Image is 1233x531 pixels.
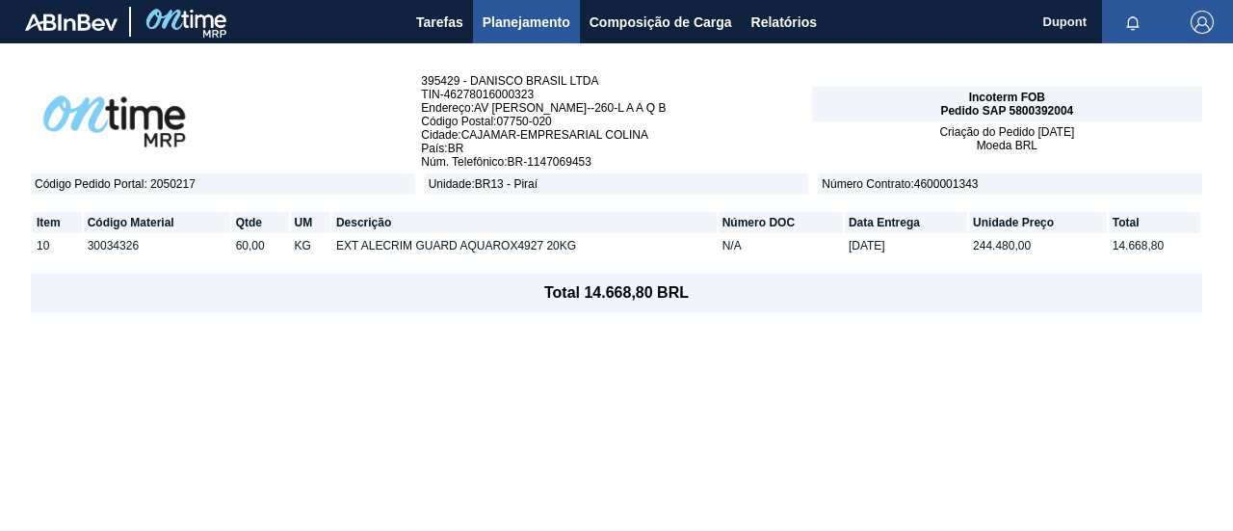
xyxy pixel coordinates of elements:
[291,212,330,233] th: UM
[719,235,843,256] td: N/A
[25,13,118,31] img: TNhmsLtSVTkK8tSr43FrP2fwEKptu5GPRR3wAAAABJRU5ErkJggg==
[84,235,230,256] td: 30034326
[33,212,82,233] th: Item
[33,235,82,256] td: 10
[969,235,1107,256] td: 244.480,00
[421,88,811,101] span: TIN - 46278016000323
[31,83,198,160] img: abOntimeLogoPreto.41694eb1.png
[421,155,811,169] span: Núm. Telefônico : BR-1147069453
[939,125,1074,139] span: Criação do Pedido [DATE]
[1191,11,1214,34] img: Logout
[232,235,289,256] td: 60,00
[31,274,1202,312] footer: Total 14.668,80 BRL
[969,91,1045,104] span: Incoterm FOB
[332,212,717,233] th: Descrição
[421,74,811,88] span: 395429 - DANISCO BRASIL LTDA
[845,235,967,256] td: [DATE]
[1109,212,1200,233] th: Total
[291,235,330,256] td: KG
[232,212,289,233] th: Qtde
[421,101,811,115] span: Endereço : AV [PERSON_NAME]--260-L A A Q B
[719,212,843,233] th: Número DOC
[416,11,463,34] span: Tarefas
[84,212,230,233] th: Código Material
[483,11,570,34] span: Planejamento
[421,128,811,142] span: Cidade : CAJAMAR-EMPRESARIAL COLINA
[845,212,967,233] th: Data Entrega
[421,115,811,128] span: Código Postal : 07750-020
[425,173,809,195] span: Unidade : BR13 - Piraí
[940,104,1073,118] span: Pedido SAP 5800392004
[751,11,817,34] span: Relatórios
[332,235,717,256] td: EXT ALECRIM GUARD AQUAROX4927 20KG
[1109,235,1200,256] td: 14.668,80
[1102,9,1164,36] button: Notificações
[977,139,1037,152] span: Moeda BRL
[421,142,811,155] span: País : BR
[969,212,1107,233] th: Unidade Preço
[590,11,732,34] span: Composição de Carga
[31,173,415,195] span: Código Pedido Portal : 2050217
[818,173,1202,195] span: Número Contrato : 4600001343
